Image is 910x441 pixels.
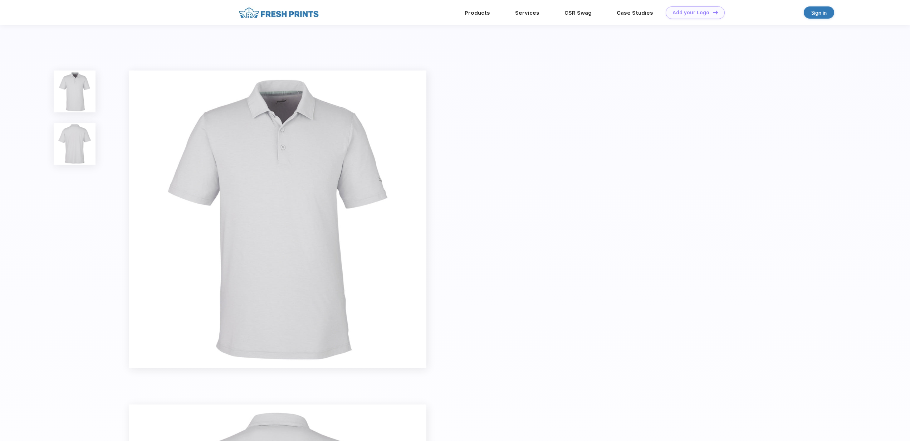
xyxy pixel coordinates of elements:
div: Sign in [811,9,827,17]
img: func=resize&h=640 [129,71,426,368]
img: fo%20logo%202.webp [237,6,321,19]
img: DT [713,10,718,14]
a: Sign in [804,6,834,19]
img: func=resize&h=100 [54,71,96,112]
img: func=resize&h=100 [54,123,96,165]
a: Products [465,10,490,16]
div: Add your Logo [672,10,709,16]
